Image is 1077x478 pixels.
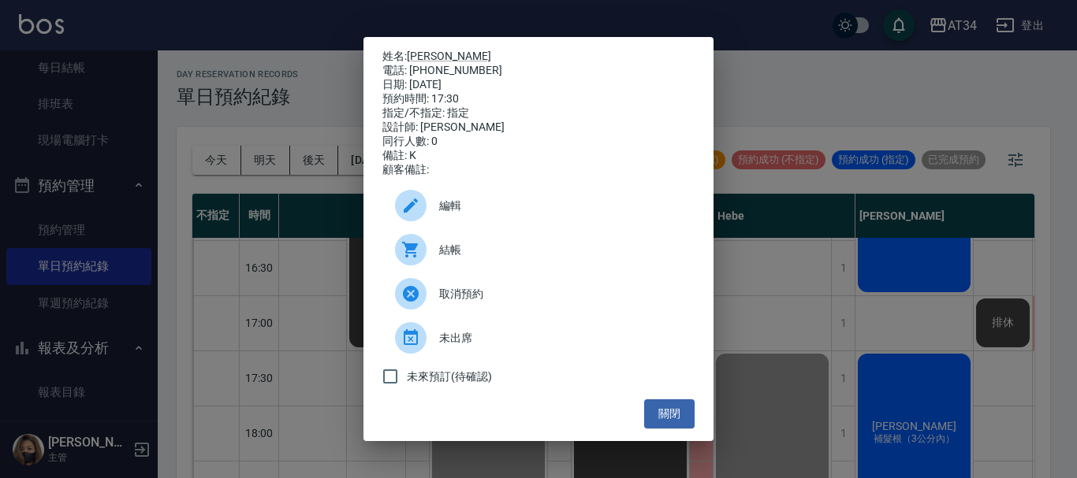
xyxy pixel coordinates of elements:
button: 關閉 [644,399,695,428]
div: 備註: K [382,149,695,163]
div: 指定/不指定: 指定 [382,106,695,120]
div: 同行人數: 0 [382,135,695,149]
div: 未出席 [382,316,695,360]
div: 預約時間: 17:30 [382,92,695,106]
a: 結帳 [382,228,695,272]
span: 未出席 [439,330,682,346]
div: 設計師: [PERSON_NAME] [382,120,695,135]
div: 顧客備註: [382,163,695,177]
span: 取消預約 [439,286,682,302]
div: 編輯 [382,183,695,228]
div: 取消預約 [382,272,695,316]
span: 未來預訂(待確認) [407,369,492,385]
span: 結帳 [439,242,682,258]
div: 電話: [PHONE_NUMBER] [382,64,695,78]
a: [PERSON_NAME] [407,50,491,62]
span: 編輯 [439,198,682,214]
p: 姓名: [382,50,695,64]
div: 日期: [DATE] [382,78,695,92]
